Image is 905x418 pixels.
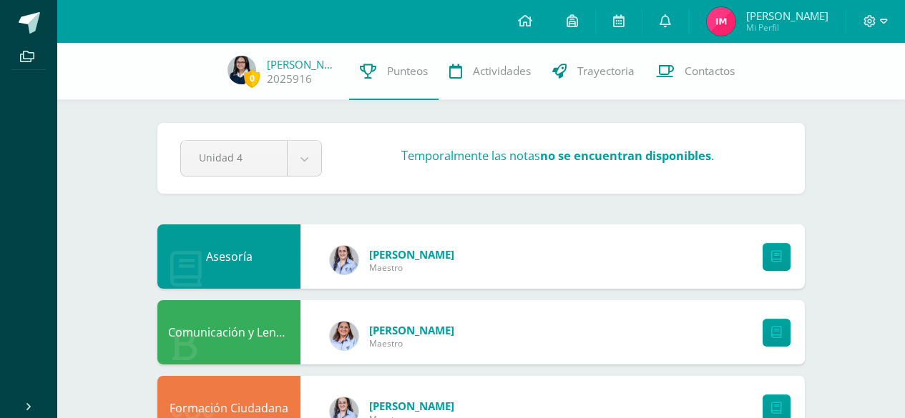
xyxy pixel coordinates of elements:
[244,69,260,87] span: 0
[577,64,635,79] span: Trayectoria
[157,224,300,289] div: Asesoría
[369,337,454,349] span: Maestro
[401,148,714,164] h3: Temporalmente las notas .
[267,71,312,86] a: 2025916
[542,43,645,100] a: Trayectoria
[369,247,454,262] span: [PERSON_NAME]
[199,141,269,174] span: Unidad 4
[707,7,735,36] img: 5be5ec3ebd7ab49a1e24cda09ee4a7d7.png
[685,64,735,79] span: Contactos
[387,64,428,79] span: Punteos
[228,56,256,84] img: f922c288ae126f9f5adc21fcc3bf89f3.png
[540,148,711,164] strong: no se encuentran disponibles
[267,57,338,71] a: [PERSON_NAME]
[157,300,300,364] div: Comunicación y Lenguaje L1. Idioma Materno
[473,64,531,79] span: Actividades
[439,43,542,100] a: Actividades
[369,262,454,274] span: Maestro
[369,399,454,413] span: [PERSON_NAME]
[369,323,454,337] span: [PERSON_NAME]
[330,246,358,274] img: 52a0b50beff1af3ace29594c9520a362.png
[181,141,321,176] a: Unidad 4
[746,21,828,34] span: Mi Perfil
[349,43,439,100] a: Punteos
[330,322,358,350] img: bc1c80aea65449dd192cecf4a5882fb6.png
[746,9,828,23] span: [PERSON_NAME]
[645,43,745,100] a: Contactos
